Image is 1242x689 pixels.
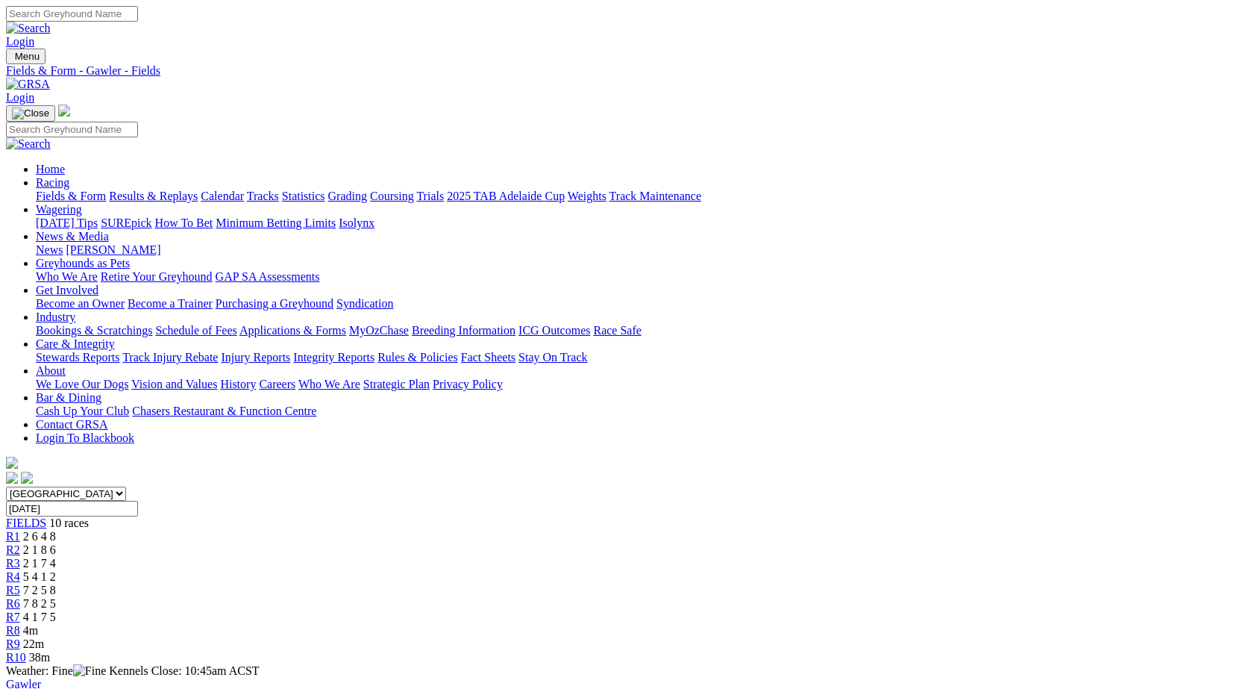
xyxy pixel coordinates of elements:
[220,378,256,390] a: History
[36,324,152,337] a: Bookings & Scratchings
[23,584,56,596] span: 7 2 5 8
[36,378,1236,391] div: About
[349,324,409,337] a: MyOzChase
[328,190,367,202] a: Grading
[377,351,458,364] a: Rules & Policies
[36,270,1236,284] div: Greyhounds as Pets
[23,570,56,583] span: 5 4 1 2
[6,501,138,517] input: Select date
[6,637,20,650] a: R9
[239,324,346,337] a: Applications & Forms
[58,105,70,116] img: logo-grsa-white.png
[336,297,393,310] a: Syndication
[6,570,20,583] a: R4
[23,557,56,570] span: 2 1 7 4
[36,351,119,364] a: Stewards Reports
[6,22,51,35] img: Search
[216,270,320,283] a: GAP SA Assessments
[36,270,98,283] a: Who We Are
[36,176,69,189] a: Racing
[36,405,129,417] a: Cash Up Your Club
[259,378,295,390] a: Careers
[101,270,213,283] a: Retire Your Greyhound
[36,337,115,350] a: Care & Integrity
[132,405,316,417] a: Chasers Restaurant & Function Centre
[36,243,1236,257] div: News & Media
[416,190,444,202] a: Trials
[23,597,56,610] span: 7 8 2 5
[12,107,49,119] img: Close
[6,543,20,556] span: R2
[36,297,125,310] a: Become an Owner
[36,216,98,229] a: [DATE] Tips
[6,137,51,151] img: Search
[36,297,1236,311] div: Get Involved
[6,6,138,22] input: Search
[109,664,259,677] span: Kennels Close: 10:45am ACST
[29,651,50,664] span: 38m
[6,651,26,664] a: R10
[6,517,46,529] a: FIELDS
[6,624,20,637] a: R8
[6,457,18,469] img: logo-grsa-white.png
[6,530,20,543] a: R1
[36,391,101,404] a: Bar & Dining
[36,418,107,431] a: Contact GRSA
[298,378,360,390] a: Who We Are
[73,664,106,678] img: Fine
[36,324,1236,337] div: Industry
[155,216,213,229] a: How To Bet
[609,190,701,202] a: Track Maintenance
[216,297,333,310] a: Purchasing a Greyhound
[6,664,109,677] span: Weather: Fine
[593,324,641,337] a: Race Safe
[101,216,151,229] a: SUREpick
[23,611,56,623] span: 4 1 7 5
[6,91,34,104] a: Login
[36,405,1236,418] div: Bar & Dining
[6,472,18,484] img: facebook.svg
[293,351,374,364] a: Integrity Reports
[36,230,109,243] a: News & Media
[282,190,325,202] a: Statistics
[49,517,89,529] span: 10 races
[216,216,336,229] a: Minimum Betting Limits
[131,378,217,390] a: Vision and Values
[36,243,63,256] a: News
[6,105,55,122] button: Toggle navigation
[221,351,290,364] a: Injury Reports
[518,324,590,337] a: ICG Outcomes
[122,351,218,364] a: Track Injury Rebate
[36,311,75,323] a: Industry
[36,284,98,296] a: Get Involved
[6,49,46,64] button: Toggle navigation
[36,163,65,175] a: Home
[21,472,33,484] img: twitter.svg
[461,351,515,364] a: Fact Sheets
[36,216,1236,230] div: Wagering
[23,543,56,556] span: 2 1 8 6
[370,190,414,202] a: Coursing
[36,351,1236,364] div: Care & Integrity
[6,597,20,610] span: R6
[15,51,40,62] span: Menu
[36,431,134,444] a: Login To Blackbook
[6,584,20,596] a: R5
[6,557,20,570] span: R3
[36,364,66,377] a: About
[447,190,565,202] a: 2025 TAB Adelaide Cup
[412,324,515,337] a: Breeding Information
[6,35,34,48] a: Login
[363,378,430,390] a: Strategic Plan
[155,324,236,337] a: Schedule of Fees
[36,257,130,269] a: Greyhounds as Pets
[128,297,213,310] a: Become a Trainer
[109,190,198,202] a: Results & Replays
